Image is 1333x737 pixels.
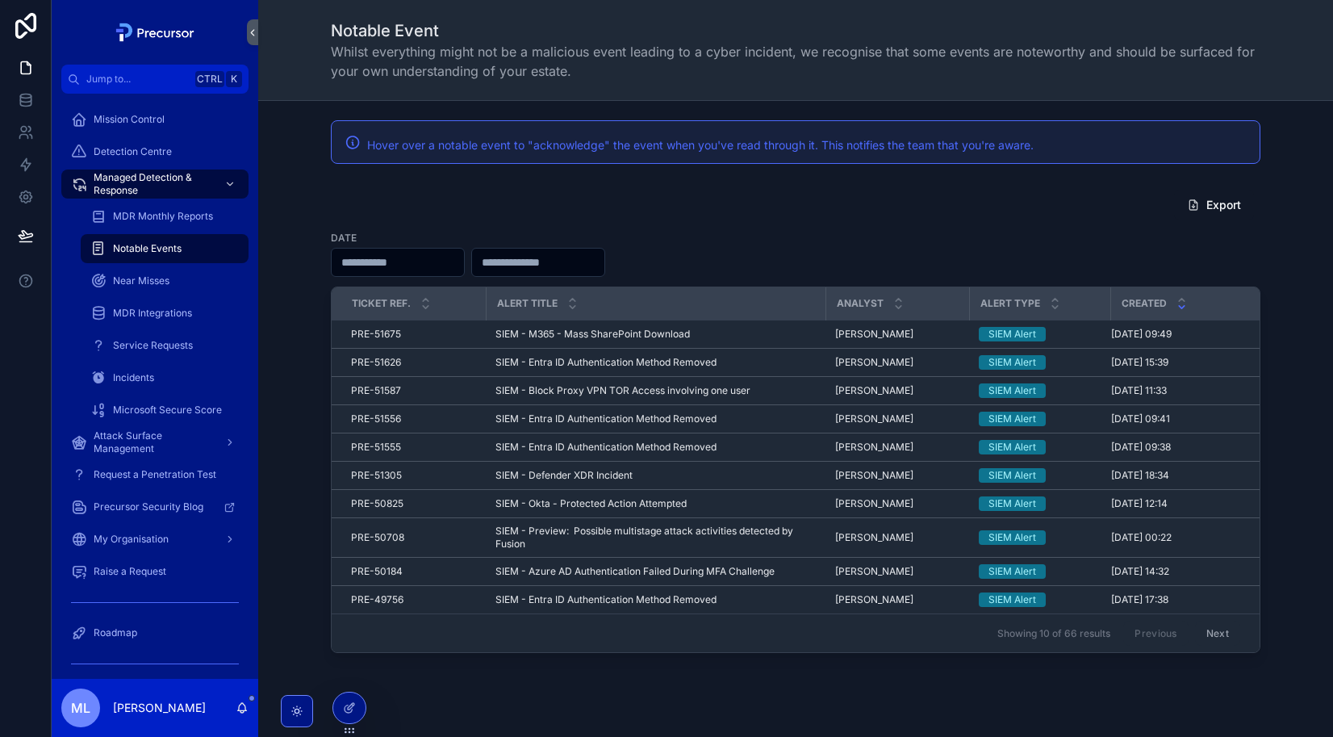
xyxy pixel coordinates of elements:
[351,497,403,510] span: PRE-50825
[113,700,206,716] p: [PERSON_NAME]
[81,266,249,295] a: Near Misses
[61,170,249,199] a: Managed Detection & Response
[113,339,193,352] span: Service Requests
[61,460,249,489] a: Request a Penetration Test
[979,383,1101,398] a: SIEM Alert
[835,469,959,482] a: [PERSON_NAME]
[1111,497,1168,510] span: [DATE] 12:14
[979,593,1101,607] a: SIEM Alert
[1174,191,1254,220] button: Export
[835,531,913,544] span: [PERSON_NAME]
[979,496,1101,511] a: SIEM Alert
[497,297,558,310] span: Alert title
[495,469,816,482] a: SIEM - Defender XDR Incident
[1195,621,1240,646] button: Next
[94,626,137,639] span: Roadmap
[111,19,199,45] img: App logo
[979,355,1101,370] a: SIEM Alert
[835,497,959,510] a: [PERSON_NAME]
[351,497,476,510] a: PRE-50825
[1111,328,1252,341] a: [DATE] 09:49
[988,383,1036,398] div: SIEM Alert
[988,496,1036,511] div: SIEM Alert
[61,65,249,94] button: Jump to...CtrlK
[94,500,203,513] span: Precursor Security Blog
[988,593,1036,607] div: SIEM Alert
[1111,565,1252,578] a: [DATE] 14:32
[495,412,816,425] a: SIEM - Entra ID Authentication Method Removed
[94,145,172,158] span: Detection Centre
[835,384,913,397] span: [PERSON_NAME]
[988,355,1036,370] div: SIEM Alert
[367,137,1247,153] div: Hover over a notable event to "acknowledge" the event when you've read through it. This notifies ...
[113,274,169,287] span: Near Misses
[835,412,959,425] a: [PERSON_NAME]
[1111,384,1167,397] span: [DATE] 11:33
[495,328,816,341] a: SIEM - M365 - Mass SharePoint Download
[94,468,216,481] span: Request a Penetration Test
[94,565,166,578] span: Raise a Request
[835,469,913,482] span: [PERSON_NAME]
[1111,469,1169,482] span: [DATE] 18:34
[94,533,169,546] span: My Organisation
[495,593,717,606] span: SIEM - Entra ID Authentication Method Removed
[351,531,404,544] span: PRE-50708
[1111,412,1170,425] span: [DATE] 09:41
[351,531,476,544] a: PRE-50708
[1111,497,1252,510] a: [DATE] 12:14
[1111,412,1252,425] a: [DATE] 09:41
[351,565,403,578] span: PRE-50184
[113,404,222,417] span: Microsoft Secure Score
[495,441,816,454] a: SIEM - Entra ID Authentication Method Removed
[61,525,249,554] a: My Organisation
[835,328,913,341] span: [PERSON_NAME]
[495,497,687,510] span: SIEM - Okta - Protected Action Attempted
[495,525,816,551] a: SIEM - Preview: Possible multistage attack activities detected by Fusion
[495,328,690,341] span: SIEM - M365 - Mass SharePoint Download
[61,492,249,521] a: Precursor Security Blog
[988,327,1036,341] div: SIEM Alert
[71,698,90,718] span: ML
[81,299,249,328] a: MDR Integrations
[81,331,249,360] a: Service Requests
[351,469,402,482] span: PRE-51305
[495,356,717,369] span: SIEM - Entra ID Authentication Method Removed
[835,593,913,606] span: [PERSON_NAME]
[351,441,476,454] a: PRE-51555
[979,564,1101,579] a: SIEM Alert
[495,469,633,482] span: SIEM - Defender XDR Incident
[835,356,913,369] span: [PERSON_NAME]
[1111,356,1168,369] span: [DATE] 15:39
[1111,356,1252,369] a: [DATE] 15:39
[1111,441,1252,454] a: [DATE] 09:38
[1111,384,1252,397] a: [DATE] 11:33
[351,469,476,482] a: PRE-51305
[835,412,913,425] span: [PERSON_NAME]
[61,618,249,647] a: Roadmap
[495,593,816,606] a: SIEM - Entra ID Authentication Method Removed
[351,384,476,397] a: PRE-51587
[495,356,816,369] a: SIEM - Entra ID Authentication Method Removed
[988,412,1036,426] div: SIEM Alert
[835,565,913,578] span: [PERSON_NAME]
[495,441,717,454] span: SIEM - Entra ID Authentication Method Removed
[835,593,959,606] a: [PERSON_NAME]
[835,565,959,578] a: [PERSON_NAME]
[495,384,750,397] span: SIEM - Block Proxy VPN TOR Access involving one user
[988,468,1036,483] div: SIEM Alert
[1111,328,1172,341] span: [DATE] 09:49
[52,94,258,679] div: scrollable content
[351,412,401,425] span: PRE-51556
[351,565,476,578] a: PRE-50184
[331,19,1260,42] h1: Notable Event
[1111,593,1252,606] a: [DATE] 17:38
[228,73,240,86] span: K
[331,230,357,245] label: Date
[352,297,411,310] span: Ticket Ref.
[351,328,476,341] a: PRE-51675
[988,440,1036,454] div: SIEM Alert
[113,371,154,384] span: Incidents
[81,234,249,263] a: Notable Events
[835,328,959,341] a: [PERSON_NAME]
